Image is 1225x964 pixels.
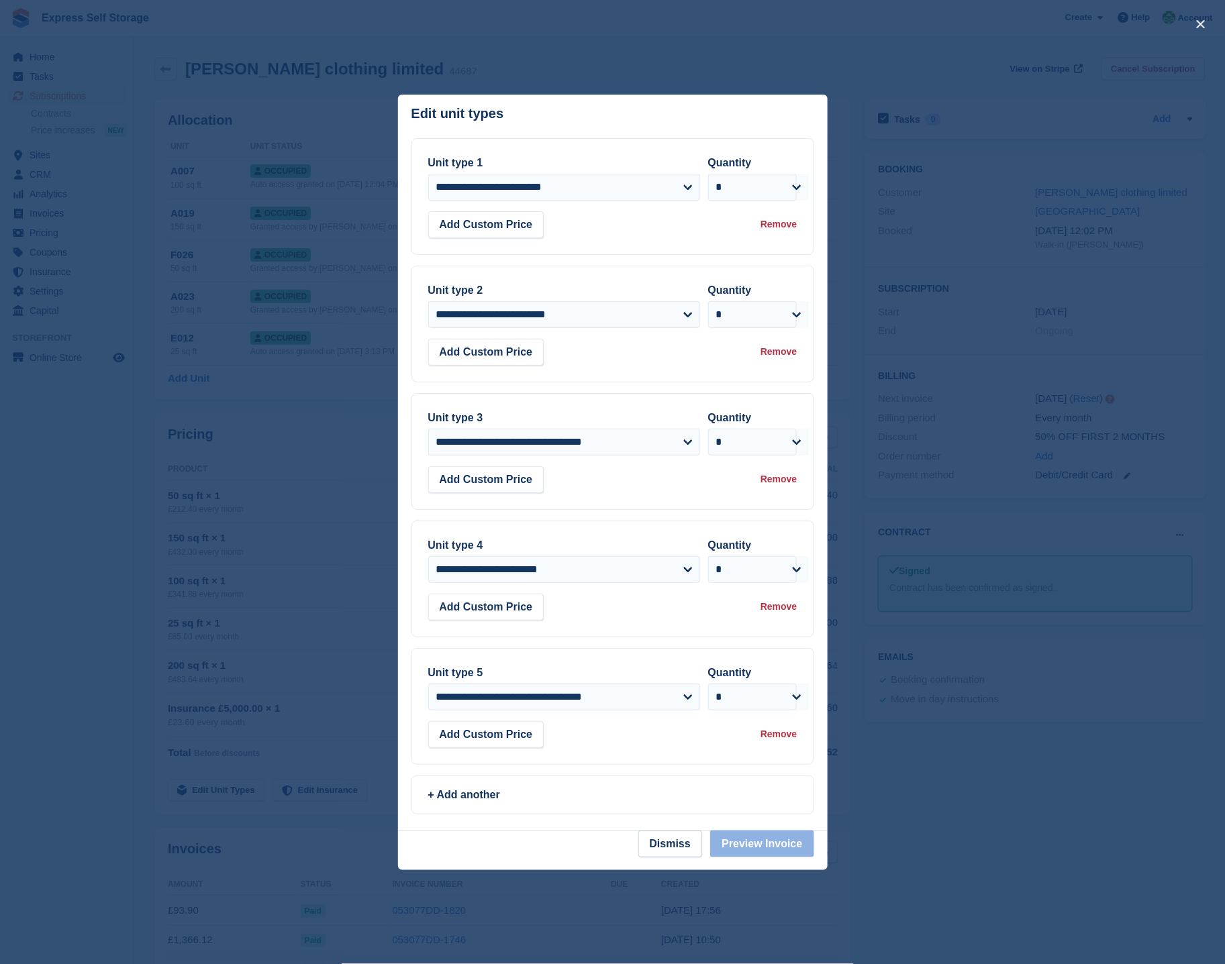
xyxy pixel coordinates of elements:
[761,727,797,741] div: Remove
[428,157,483,168] label: Unit type 1
[638,831,702,857] button: Dismiss
[411,775,814,814] a: + Add another
[428,539,483,551] label: Unit type 4
[708,539,752,551] label: Quantity
[708,412,752,423] label: Quantity
[411,106,504,121] p: Edit unit types
[428,412,483,423] label: Unit type 3
[761,217,797,231] div: Remove
[428,721,544,748] button: Add Custom Price
[428,594,544,621] button: Add Custom Price
[708,667,752,678] label: Quantity
[761,600,797,614] div: Remove
[428,211,544,238] button: Add Custom Price
[761,472,797,486] div: Remove
[428,284,483,296] label: Unit type 2
[1190,13,1212,35] button: close
[428,466,544,493] button: Add Custom Price
[708,157,752,168] label: Quantity
[710,831,814,857] button: Preview Invoice
[428,339,544,366] button: Add Custom Price
[708,284,752,296] label: Quantity
[761,345,797,359] div: Remove
[428,787,797,803] div: + Add another
[428,667,483,678] label: Unit type 5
